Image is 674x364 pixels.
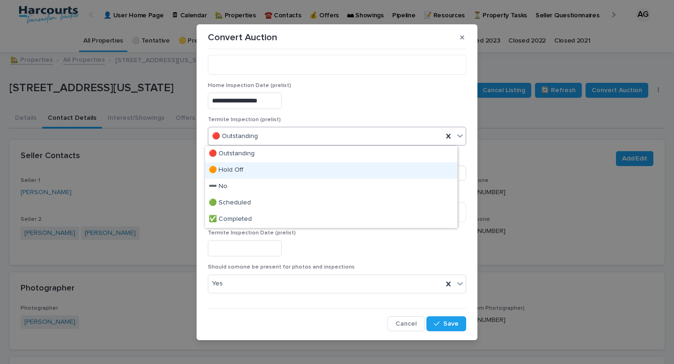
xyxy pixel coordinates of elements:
[208,32,277,43] p: Convert Auction
[208,230,296,236] span: Termite Inspection Date (prelist)
[443,320,459,327] span: Save
[212,131,258,141] span: 🔴 Outstanding
[205,179,457,195] div: ➖ No
[388,316,425,331] button: Cancel
[205,146,457,162] div: 🔴 Outstanding
[396,320,417,327] span: Cancel
[208,117,281,123] span: Termite Inspection (prelist)
[205,211,457,228] div: ✅ Completed
[208,83,291,88] span: Home Inspection Date (prelist)
[212,279,223,289] span: Yes
[426,316,466,331] button: Save
[205,162,457,179] div: 🟠 Hold Off
[205,195,457,211] div: 🟢 Scheduled
[208,264,355,270] span: Should somone be present for photos and inspections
